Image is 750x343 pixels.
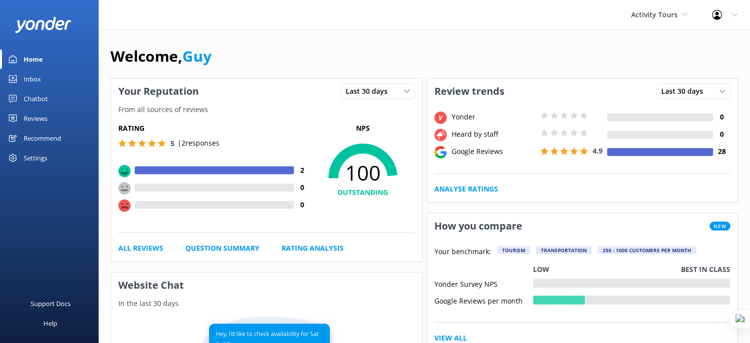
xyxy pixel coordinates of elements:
[111,104,422,115] p: From all sources of reviews
[434,279,533,288] div: Yonder Survey NPS
[497,246,530,254] div: Tourism
[713,146,730,157] h4: 28
[24,128,61,148] div: Recommend
[294,182,311,193] h4: 0
[311,187,415,198] h4: OUTSTANDING
[118,243,163,254] a: All Reviews
[449,129,538,140] div: Heard by staff
[661,86,709,97] span: Last 30 days
[427,78,512,104] h3: Review trends
[681,264,730,275] p: Best in class
[118,123,311,134] h5: Rating
[536,246,592,254] div: Transportation
[282,243,344,254] a: Rating Analysis
[427,213,530,239] h3: How you compare
[294,199,311,210] h4: 0
[533,264,549,275] p: Low
[110,44,212,68] h1: Welcome,
[434,184,498,194] a: Analyse Ratings
[43,313,57,333] div: Help
[449,146,538,157] div: Google Reviews
[346,86,393,97] span: Last 30 days
[24,89,48,109] div: Chatbot
[434,296,533,305] div: Google Reviews per month
[185,243,259,254] a: Question Summary
[710,222,730,230] span: New
[713,112,730,122] h4: 0
[24,49,43,69] div: Home
[294,165,311,176] h4: 2
[434,246,491,258] p: Your benchmark:
[713,129,730,140] h4: 0
[311,123,415,134] p: NPS
[111,298,422,309] p: In the last 30 days
[598,246,696,254] div: 250 - 1000 customers per month
[15,17,71,33] img: yonder-white-logo.png
[24,109,47,128] div: Reviews
[24,69,41,89] div: Inbox
[171,139,175,148] span: 5
[111,272,422,298] h3: Website Chat
[631,10,678,19] span: Activity Tours
[24,148,47,168] div: Settings
[449,112,538,122] div: Yonder
[593,146,603,155] span: 4.9
[111,78,206,104] h3: Your Reputation
[31,294,71,313] div: Support Docs
[311,160,415,185] span: 100
[178,138,219,149] p: | 2 responses
[182,46,212,66] a: Guy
